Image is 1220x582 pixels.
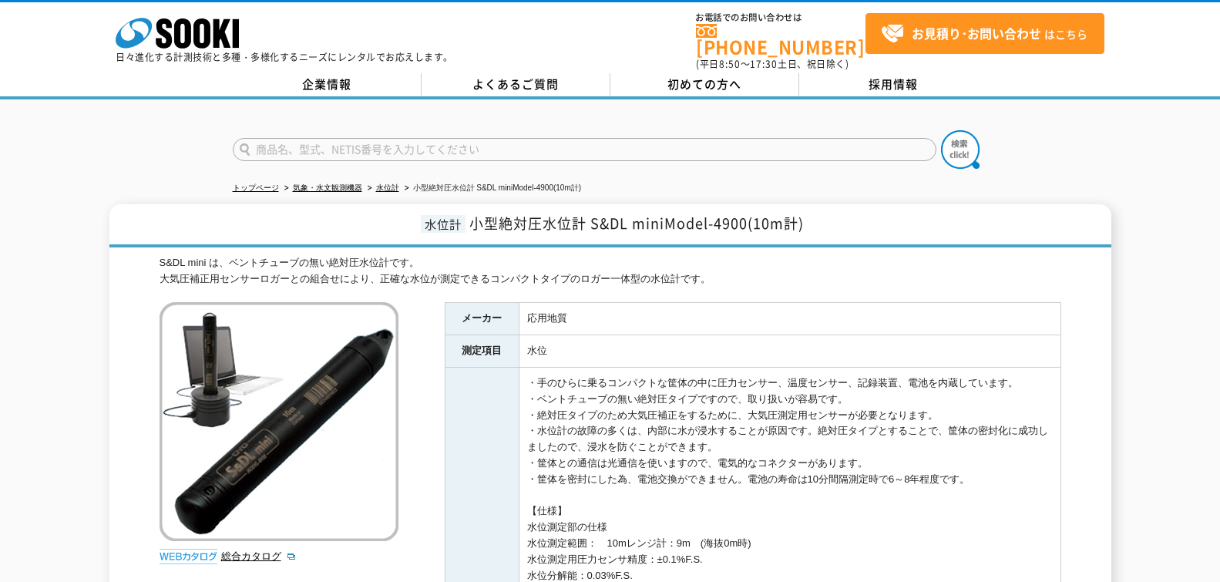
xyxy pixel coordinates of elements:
[696,57,849,71] span: (平日 ～ 土日、祝日除く)
[799,73,988,96] a: 採用情報
[469,213,804,234] span: 小型絶対圧水位計 S&DL miniModel-4900(10m計)
[376,183,399,192] a: 水位計
[696,24,865,56] a: [PHONE_NUMBER]
[941,130,980,169] img: btn_search.png
[233,138,936,161] input: 商品名、型式、NETIS番号を入力してください
[881,22,1087,45] span: はこちら
[750,57,778,71] span: 17:30
[696,13,865,22] span: お電話でのお問い合わせは
[221,550,297,562] a: 総合カタログ
[667,76,741,93] span: 初めての方へ
[160,302,398,541] img: 小型絶対圧水位計 S&DL miniModel-4900(10m計)
[233,183,279,192] a: トップページ
[421,215,465,233] span: 水位計
[519,335,1060,368] td: 水位
[610,73,799,96] a: 初めての方へ
[912,24,1041,42] strong: お見積り･お問い合わせ
[233,73,422,96] a: 企業情報
[160,549,217,564] img: webカタログ
[445,335,519,368] th: 測定項目
[719,57,741,71] span: 8:50
[422,73,610,96] a: よくあるご質問
[160,255,1061,288] div: S&DL mini は、ベントチューブの無い絶対圧水位計です。 大気圧補正用センサーロガーとの組合せにより、正確な水位が測定できるコンパクトタイプのロガー一体型の水位計です。
[519,303,1060,335] td: 応用地質
[293,183,362,192] a: 気象・水文観測機器
[402,180,582,197] li: 小型絶対圧水位計 S&DL miniModel-4900(10m計)
[445,303,519,335] th: メーカー
[116,52,453,62] p: 日々進化する計測技術と多種・多様化するニーズにレンタルでお応えします。
[865,13,1104,54] a: お見積り･お問い合わせはこちら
